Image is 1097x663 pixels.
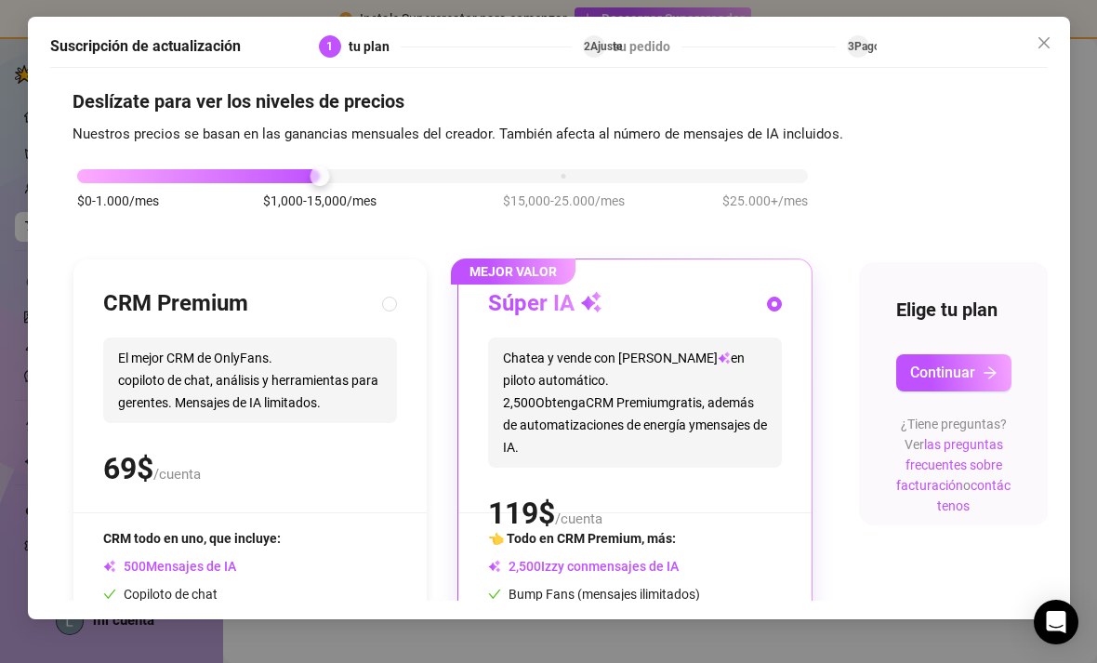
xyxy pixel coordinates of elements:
[451,259,575,285] span: MEJOR VALOR
[103,451,153,486] span: $
[584,40,622,53] span: 2Ajuste
[50,35,241,58] h5: Suscripción de actualización
[153,466,201,483] span: /cuenta
[263,191,377,211] span: $1,000-15,000/mes
[77,191,159,211] span: $0-1.000/mes
[555,511,602,527] span: /cuenta
[896,354,1011,391] button: Continuarflecha derecha
[73,88,996,114] h4: Deslízate para ver los niveles de precios
[613,35,681,58] div: su pedido
[1034,600,1078,644] div: Mensajero de Intercom abierto
[722,191,808,211] span: $25.000+/mes
[896,437,1003,493] a: las preguntas frecuentes sobre facturación
[1029,28,1059,58] button: CERRAR
[848,40,880,53] span: 3Pago
[103,338,397,423] span: El mejor CRM de OnlyFans. copiloto de chat, análisis y herramientas para gerentes. Mensajes de IA...
[896,297,1011,323] h4: Elige tu plan
[103,531,281,546] span: CRM todo en uno, que incluye:
[488,338,782,468] span: Chatea y vende con [PERSON_NAME] en piloto automático. Obtenga CRM Premium gratis, además de auto...
[1037,35,1051,50] span: CERRAR
[103,587,218,602] span: Copiloto de chat
[503,191,625,211] span: $15,000-25.000/mes
[937,478,1011,513] a: contáctenos
[488,531,676,546] span: 👈 Todo en CRM Premium, más:
[488,587,700,602] span: Bump Fans (mensajes ilimitados)
[896,417,1011,513] span: ¿Tiene preguntas? Ver o
[103,559,236,574] span: Mensajes de IA
[349,35,401,58] div: tu plan
[73,126,843,142] span: Nuestros precios se basan en las ganancias mensuales del creador. También afecta al número de men...
[488,559,679,574] span: Izzy con mensajes de IA
[488,289,602,319] h3: Súper IA
[488,588,501,601] span: Comprobar
[910,364,975,381] span: Continuar
[326,40,333,53] span: 1
[1029,35,1059,50] span: CERRAR
[983,365,998,380] span: flecha derecha
[103,289,248,319] h3: CRM Premium
[488,496,555,531] span: $
[103,588,116,601] span: Comprobar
